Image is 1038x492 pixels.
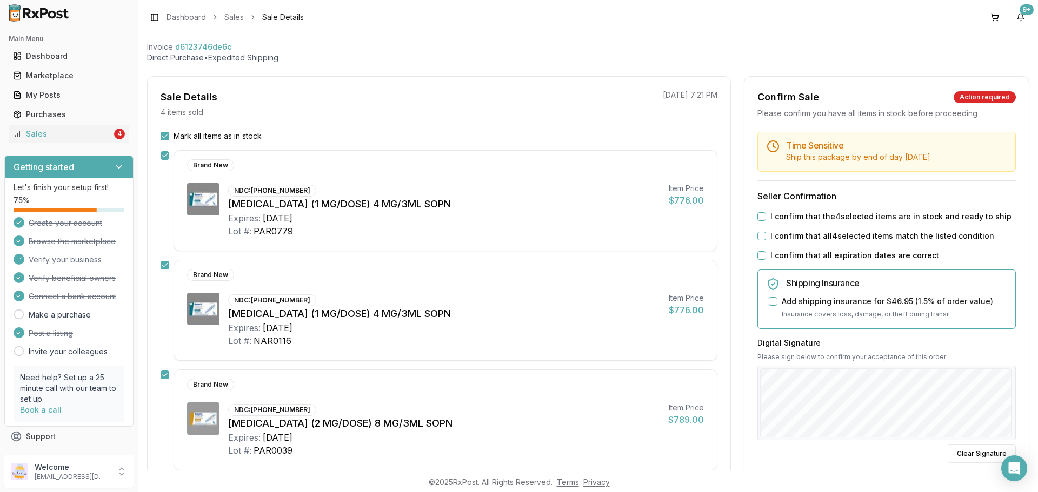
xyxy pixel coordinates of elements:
[9,35,129,43] h2: Main Menu
[669,183,704,194] div: Item Price
[4,4,74,22] img: RxPost Logo
[167,12,206,23] a: Dashboard
[4,67,134,84] button: Marketplace
[147,42,173,52] div: Invoice
[29,254,102,265] span: Verify your business
[263,321,292,334] div: [DATE]
[668,413,704,426] div: $789.00
[29,291,116,302] span: Connect a bank account
[174,131,262,141] label: Mark all items as in stock
[228,185,316,197] div: NDC: [PHONE_NUMBER]
[161,90,217,105] div: Sale Details
[187,269,234,281] div: Brand New
[187,379,234,390] div: Brand New
[228,404,316,416] div: NDC: [PHONE_NUMBER]
[13,51,125,62] div: Dashboard
[228,294,316,306] div: NDC: [PHONE_NUMBER]
[114,129,125,139] div: 4
[954,91,1016,103] div: Action required
[228,225,251,238] div: Lot #:
[782,296,993,307] label: Add shipping insurance for $46.95 ( 1.5 % of order value)
[224,12,244,23] a: Sales
[13,129,112,139] div: Sales
[187,293,219,325] img: Ozempic (1 MG/DOSE) 4 MG/3ML SOPN
[786,141,1007,150] h5: Time Sensitive
[187,159,234,171] div: Brand New
[228,334,251,347] div: Lot #:
[175,42,231,52] span: d6123746de6c
[161,107,203,118] p: 4 items sold
[228,306,660,321] div: [MEDICAL_DATA] (1 MG/DOSE) 4 MG/3ML SOPN
[4,106,134,123] button: Purchases
[263,431,292,444] div: [DATE]
[9,46,129,66] a: Dashboard
[228,444,251,457] div: Lot #:
[757,190,1016,203] h3: Seller Confirmation
[668,402,704,413] div: Item Price
[20,405,62,414] a: Book a call
[4,48,134,65] button: Dashboard
[228,321,261,334] div: Expires:
[669,293,704,304] div: Item Price
[254,225,293,238] div: PAR0779
[228,212,261,225] div: Expires:
[29,328,73,339] span: Post a listing
[11,463,28,480] img: User avatar
[29,309,91,320] a: Make a purchase
[167,12,304,23] nav: breadcrumb
[14,195,30,206] span: 75 %
[786,152,932,161] span: Ship this package by end of day [DATE] .
[187,402,219,435] img: Ozempic (2 MG/DOSE) 8 MG/3ML SOPN
[1012,9,1029,26] button: 9+
[770,250,939,261] label: I confirm that all expiration dates are correct
[770,231,994,241] label: I confirm that all 4 selected items match the listed condition
[14,182,124,193] p: Let's finish your setup first!
[557,477,579,487] a: Terms
[29,273,116,284] span: Verify beneficial owners
[9,124,129,144] a: Sales4
[254,444,292,457] div: PAR0039
[583,477,610,487] a: Privacy
[669,304,704,316] div: $776.00
[9,105,129,124] a: Purchases
[948,444,1016,463] button: Clear Signature
[228,197,660,212] div: [MEDICAL_DATA] (1 MG/DOSE) 4 MG/3ML SOPN
[262,12,304,23] span: Sale Details
[782,309,1007,320] p: Insurance covers loss, damage, or theft during transit.
[228,416,660,431] div: [MEDICAL_DATA] (2 MG/DOSE) 8 MG/3ML SOPN
[13,70,125,81] div: Marketplace
[26,450,63,461] span: Feedback
[669,194,704,207] div: $776.00
[228,431,261,444] div: Expires:
[4,446,134,466] button: Feedback
[9,66,129,85] a: Marketplace
[147,52,1029,63] p: Direct Purchase • Expedited Shipping
[1001,455,1027,481] div: Open Intercom Messenger
[14,160,74,173] h3: Getting started
[770,211,1012,222] label: I confirm that the 4 selected items are in stock and ready to ship
[263,212,292,225] div: [DATE]
[20,372,118,405] p: Need help? Set up a 25 minute call with our team to set up.
[786,279,1007,287] h5: Shipping Insurance
[9,85,129,105] a: My Posts
[757,108,1016,119] div: Please confirm you have all items in stock before proceeding
[4,427,134,446] button: Support
[4,125,134,143] button: Sales4
[663,90,717,100] p: [DATE] 7:21 PM
[254,334,291,347] div: NAR0116
[35,462,110,473] p: Welcome
[4,86,134,104] button: My Posts
[29,236,116,247] span: Browse the marketplace
[757,90,819,105] div: Confirm Sale
[757,353,1016,361] p: Please sign below to confirm your acceptance of this order
[757,338,1016,348] h3: Digital Signature
[29,218,102,228] span: Create your account
[1020,4,1034,15] div: 9+
[13,90,125,100] div: My Posts
[187,183,219,215] img: Ozempic (1 MG/DOSE) 4 MG/3ML SOPN
[35,473,110,481] p: [EMAIL_ADDRESS][DOMAIN_NAME]
[13,109,125,120] div: Purchases
[29,346,108,357] a: Invite your colleagues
